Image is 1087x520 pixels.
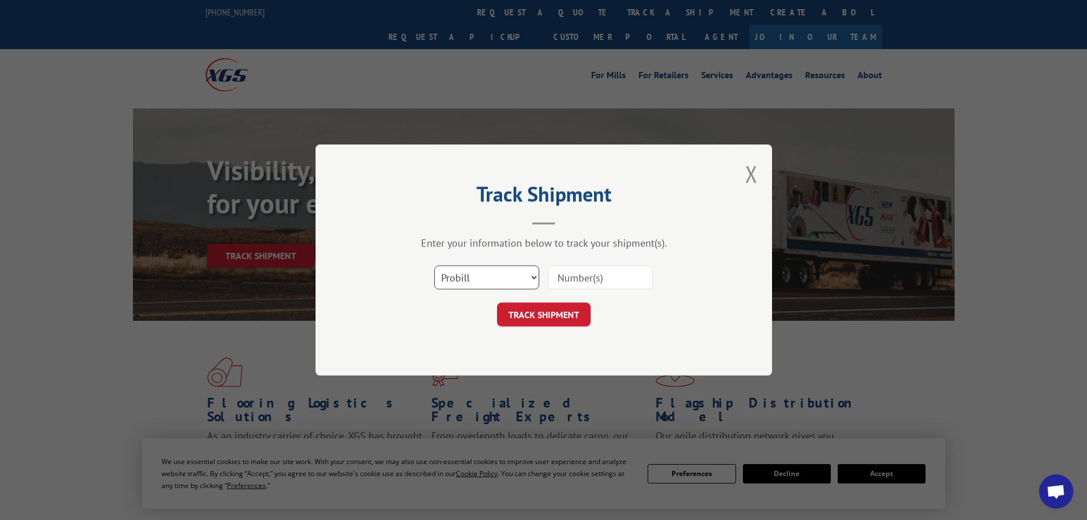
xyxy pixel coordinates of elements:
[497,303,591,326] button: TRACK SHIPMENT
[373,186,715,208] h2: Track Shipment
[745,159,758,189] button: Close modal
[373,236,715,249] div: Enter your information below to track your shipment(s).
[548,265,653,289] input: Number(s)
[1039,474,1073,509] div: Open chat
